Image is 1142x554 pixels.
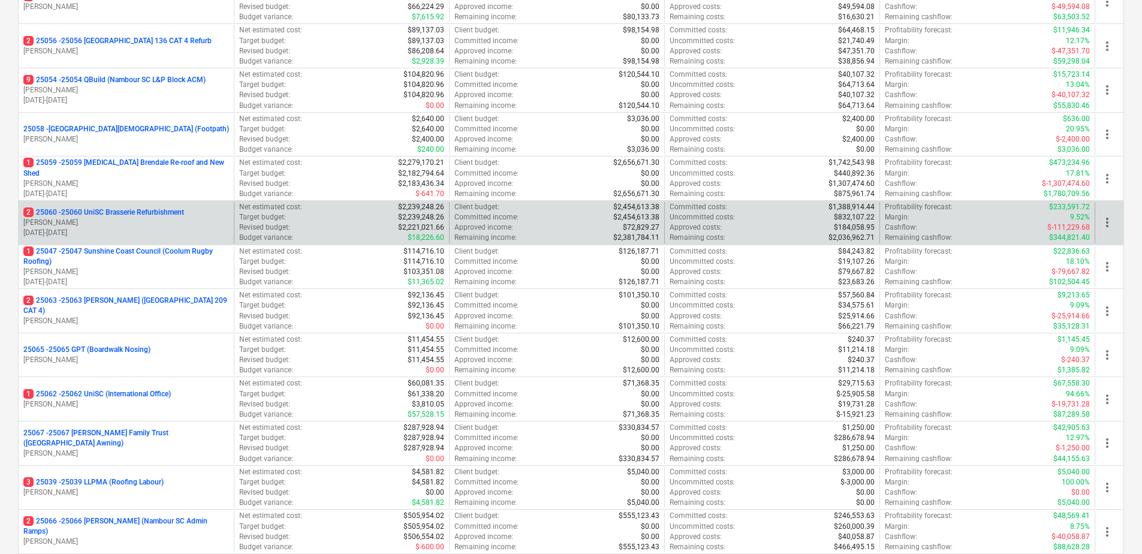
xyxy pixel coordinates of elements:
[641,90,659,100] p: $0.00
[454,12,517,22] p: Remaining income :
[885,114,953,124] p: Profitability forecast :
[398,158,444,168] p: $2,279,170.21
[239,189,293,199] p: Budget variance :
[426,101,444,111] p: $0.00
[398,202,444,212] p: $2,239,248.26
[1051,267,1090,277] p: $-79,667.82
[670,90,722,100] p: Approved costs :
[23,516,34,526] span: 2
[623,222,659,233] p: $72,829.27
[239,179,290,189] p: Revised budget :
[670,189,725,199] p: Remaining costs :
[1051,90,1090,100] p: $-40,107.32
[885,290,953,300] p: Profitability forecast :
[885,311,917,321] p: Cashflow :
[23,36,34,46] span: 2
[641,267,659,277] p: $0.00
[403,70,444,80] p: $104,820.96
[408,277,444,287] p: $11,365.02
[670,36,735,46] p: Uncommitted costs :
[23,345,229,365] div: 25065 -25065 GPT (Boardwalk Nosing)[PERSON_NAME]
[239,222,290,233] p: Revised budget :
[670,202,727,212] p: Committed costs :
[613,189,659,199] p: $2,656,671.30
[670,277,725,287] p: Remaining costs :
[454,311,513,321] p: Approved income :
[838,36,875,46] p: $21,740.49
[239,290,302,300] p: Net estimated cost :
[23,95,229,106] p: [DATE] - [DATE]
[670,246,727,257] p: Committed costs :
[23,85,229,95] p: [PERSON_NAME]
[670,144,725,155] p: Remaining costs :
[403,267,444,277] p: $103,351.08
[239,25,302,35] p: Net estimated cost :
[239,101,293,111] p: Budget variance :
[670,300,735,311] p: Uncommitted costs :
[454,144,517,155] p: Remaining income :
[23,296,229,326] div: 225063 -25063 [PERSON_NAME] ([GEOGRAPHIC_DATA] 209 CAT 4)[PERSON_NAME]
[408,300,444,311] p: $92,136.45
[828,202,875,212] p: $1,388,914.44
[23,477,34,487] span: 3
[1100,127,1114,141] span: more_vert
[239,36,286,46] p: Target budget :
[1053,246,1090,257] p: $22,836.63
[1066,257,1090,267] p: 18.10%
[885,144,953,155] p: Remaining cashflow :
[885,246,953,257] p: Profitability forecast :
[23,207,229,238] div: 225060 -25060 UniSC Brasserie Refurbishment[PERSON_NAME][DATE]-[DATE]
[670,46,722,56] p: Approved costs :
[1051,311,1090,321] p: $-25,914.66
[838,12,875,22] p: $16,630.21
[619,277,659,287] p: $126,187.71
[1051,46,1090,56] p: $-47,351.70
[885,277,953,287] p: Remaining cashflow :
[885,2,917,12] p: Cashflow :
[23,207,184,218] p: 25060 - 25060 UniSC Brasserie Refurbishment
[613,233,659,243] p: $2,381,784.11
[641,80,659,90] p: $0.00
[1047,222,1090,233] p: $-111,229.68
[1053,56,1090,67] p: $59,298.04
[454,222,513,233] p: Approved income :
[239,168,286,179] p: Target budget :
[426,321,444,332] p: $0.00
[23,448,229,459] p: [PERSON_NAME]
[670,168,735,179] p: Uncommitted costs :
[23,158,229,178] p: 25059 - 25059 [MEDICAL_DATA] Brendale Re-roof and New Shed
[23,246,229,288] div: 125047 -25047 Sunshine Coast Council (Coolum Rugby Roofing)[PERSON_NAME][DATE]-[DATE]
[23,477,164,487] p: 25039 - 25039 LLPMA (Roofing Labour)
[885,300,909,311] p: Margin :
[641,46,659,56] p: $0.00
[23,36,212,46] p: 25056 - 25056 [GEOGRAPHIC_DATA] 136 CAT 4 Refurb
[670,124,735,134] p: Uncommitted costs :
[239,202,302,212] p: Net estimated cost :
[670,25,727,35] p: Committed costs :
[23,267,229,277] p: [PERSON_NAME]
[1100,260,1114,274] span: more_vert
[834,222,875,233] p: $184,058.95
[239,300,286,311] p: Target budget :
[408,36,444,46] p: $89,137.03
[23,487,229,498] p: [PERSON_NAME]
[885,80,909,90] p: Margin :
[842,134,875,144] p: $2,400.00
[454,267,513,277] p: Approved income :
[641,2,659,12] p: $0.00
[670,290,727,300] p: Committed costs :
[23,537,229,547] p: [PERSON_NAME]
[403,257,444,267] p: $114,716.10
[1042,179,1090,189] p: $-1,307,474.60
[239,321,293,332] p: Budget variance :
[412,12,444,22] p: $7,615.92
[239,70,302,80] p: Net estimated cost :
[403,80,444,90] p: $104,820.96
[641,179,659,189] p: $0.00
[1053,12,1090,22] p: $63,503.52
[885,101,953,111] p: Remaining cashflow :
[613,202,659,212] p: $2,454,613.38
[408,46,444,56] p: $86,208.64
[1049,233,1090,243] p: $344,821.40
[670,101,725,111] p: Remaining costs :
